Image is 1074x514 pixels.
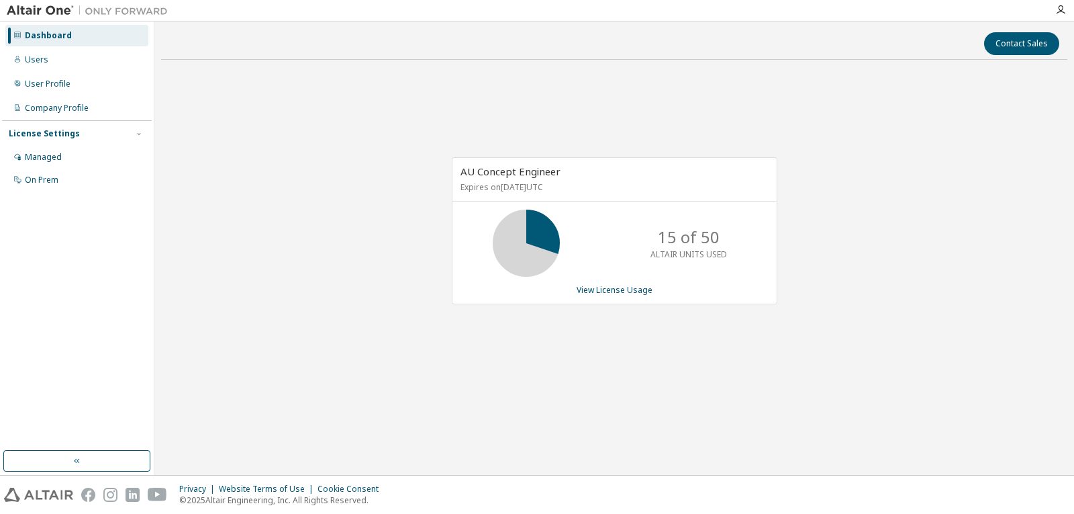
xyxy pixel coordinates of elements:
div: Website Terms of Use [219,484,318,495]
div: Dashboard [25,30,72,41]
div: Managed [25,152,62,163]
img: Altair One [7,4,175,17]
div: User Profile [25,79,70,89]
p: Expires on [DATE] UTC [460,181,765,193]
div: Cookie Consent [318,484,387,495]
div: Privacy [179,484,219,495]
p: ALTAIR UNITS USED [650,249,727,260]
button: Contact Sales [984,32,1059,55]
p: © 2025 Altair Engineering, Inc. All Rights Reserved. [179,495,387,506]
img: facebook.svg [81,488,95,502]
div: On Prem [25,175,58,185]
a: View License Usage [577,284,652,296]
div: Company Profile [25,103,89,114]
img: altair_logo.svg [4,488,73,502]
img: linkedin.svg [126,488,140,502]
span: AU Concept Engineer [460,165,560,178]
div: License Settings [9,128,80,139]
p: 15 of 50 [658,226,720,249]
img: instagram.svg [103,488,117,502]
img: youtube.svg [148,488,167,502]
div: Users [25,54,48,65]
